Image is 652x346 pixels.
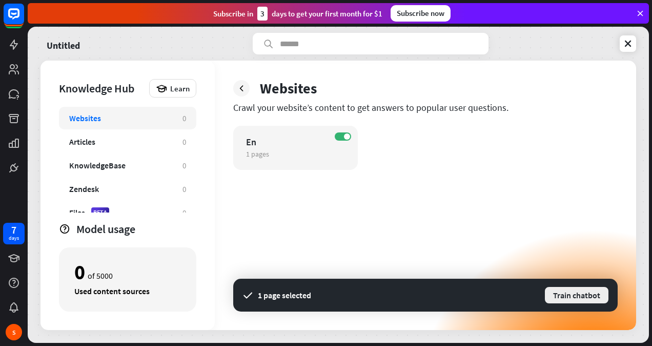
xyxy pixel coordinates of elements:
[8,4,39,35] button: Open LiveChat chat widget
[6,324,22,340] div: S
[182,113,186,123] div: 0
[544,286,609,304] button: Train chatbot
[182,208,186,218] div: 0
[47,33,80,54] a: Untitled
[74,263,181,281] div: of 5000
[182,137,186,147] div: 0
[74,263,85,281] div: 0
[69,160,126,170] div: KnowledgeBase
[170,84,190,93] span: Learn
[11,225,16,235] div: 7
[69,184,99,194] div: Zendesk
[76,222,196,236] div: Model usage
[91,207,109,218] div: BETA
[233,102,618,113] div: Crawl your website’s content to get answers to popular user questions.
[258,290,311,300] div: 1 page selected
[391,5,451,22] div: Subscribe now
[260,79,317,98] div: Websites
[246,136,327,148] div: En
[69,137,95,147] div: Articles
[74,286,181,296] div: Used content sources
[213,7,382,21] div: Subscribe in days to get your first month for $1
[3,223,25,244] a: 7 days
[69,207,85,218] div: Files
[246,149,269,159] span: 1 pages
[59,81,144,95] div: Knowledge Hub
[257,7,268,21] div: 3
[69,113,101,123] div: Websites
[182,184,186,194] div: 0
[182,161,186,170] div: 0
[9,235,19,242] div: days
